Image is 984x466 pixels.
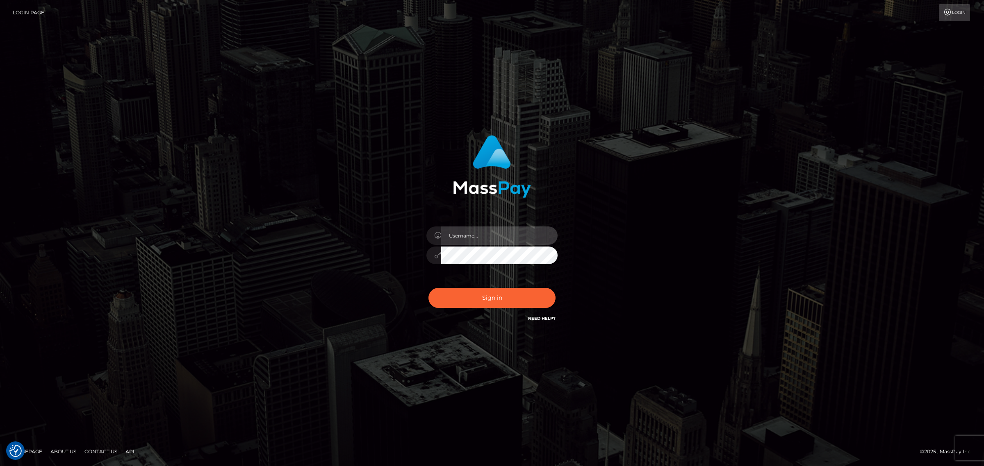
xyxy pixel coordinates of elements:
a: API [122,445,138,458]
a: Login Page [13,4,44,21]
button: Consent Preferences [9,445,22,457]
a: Login [939,4,970,21]
img: MassPay Login [453,135,531,198]
a: Contact Us [81,445,121,458]
div: © 2025 , MassPay Inc. [920,447,978,456]
input: Username... [441,226,558,245]
a: Need Help? [528,316,556,321]
button: Sign in [428,288,556,308]
img: Revisit consent button [9,445,22,457]
a: Homepage [9,445,46,458]
a: About Us [47,445,80,458]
